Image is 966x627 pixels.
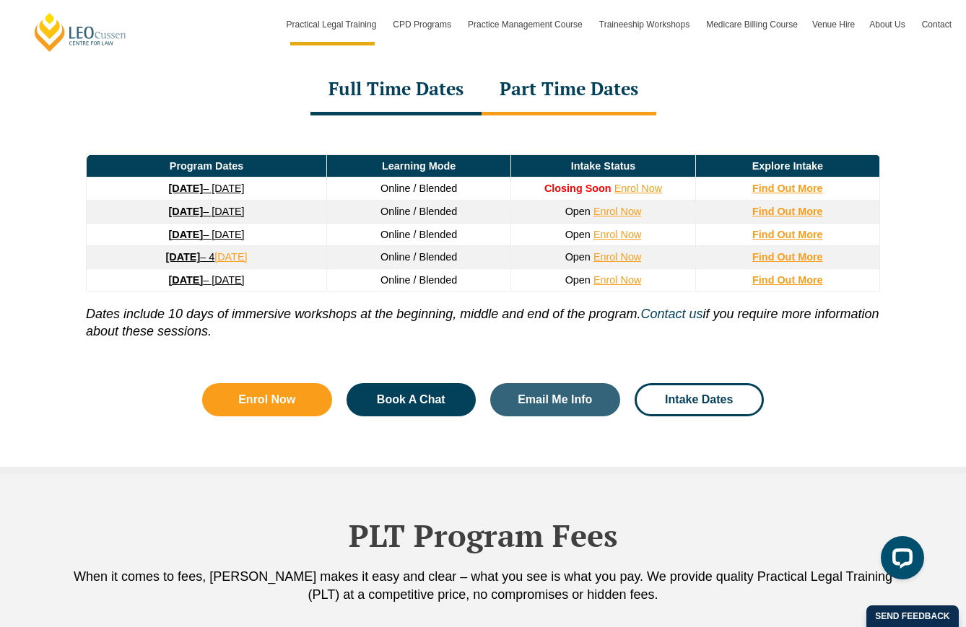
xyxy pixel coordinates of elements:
span: Open [565,229,591,240]
a: [DATE] [214,251,247,263]
iframe: LiveChat chat widget [869,530,930,591]
a: Practice Management Course [461,4,592,45]
div: Full Time Dates [310,65,482,115]
td: Explore Intake [695,154,879,177]
a: Intake Dates [635,383,765,416]
a: Book A Chat [347,383,477,416]
a: Practical Legal Training [279,4,386,45]
td: Intake Status [511,154,695,177]
strong: [DATE] [169,229,204,240]
a: Find Out More [752,251,823,263]
td: Program Dates [87,154,327,177]
span: Open [565,274,591,286]
span: Email Me Info [518,394,592,405]
p: . if you require more information about these sessions. [86,291,880,340]
span: Intake Dates [665,394,733,405]
a: Find Out More [752,206,823,217]
a: Enrol Now [593,229,641,240]
span: Online / Blended [380,206,457,217]
a: [DATE]– [DATE] [169,183,245,194]
strong: [DATE] [169,206,204,217]
a: Contact [915,4,959,45]
span: Book A Chat [377,394,445,405]
a: Medicare Billing Course [699,4,805,45]
span: Online / Blended [380,229,457,240]
a: Find Out More [752,183,823,194]
strong: [DATE] [169,183,204,194]
span: Online / Blended [380,183,457,194]
td: Learning Mode [327,154,511,177]
a: Email Me Info [490,383,620,416]
a: Find Out More [752,229,823,240]
a: CPD Programs [386,4,461,45]
span: Open [565,251,591,263]
strong: Closing Soon [544,183,612,194]
a: Enrol Now [593,251,641,263]
a: About Us [862,4,914,45]
a: [DATE]– [DATE] [169,206,245,217]
a: Find Out More [752,274,823,286]
a: Contact us [640,307,702,321]
a: Enrol Now [593,206,641,217]
a: [DATE]– 4 [165,251,214,263]
h2: PLT Program Fees [71,517,895,553]
strong: [DATE] [165,251,200,263]
span: Enrol Now [238,394,295,405]
a: Venue Hire [805,4,862,45]
a: [PERSON_NAME] Centre for Law [32,12,129,53]
p: When it comes to fees, [PERSON_NAME] makes it easy and clear – what you see is what you pay. We p... [71,568,895,604]
a: Enrol Now [614,183,662,194]
i: Dates include 10 days of immersive workshops at the beginning, middle and end of the program [86,307,637,321]
a: Enrol Now [593,274,641,286]
span: Online / Blended [380,251,457,263]
strong: [DATE] [169,274,204,286]
div: Part Time Dates [482,65,656,115]
a: [DATE]– [DATE] [169,229,245,240]
span: Online / Blended [380,274,457,286]
a: [DATE]– [DATE] [169,274,245,286]
a: Traineeship Workshops [592,4,699,45]
span: Open [565,206,591,217]
a: Enrol Now [202,383,332,416]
